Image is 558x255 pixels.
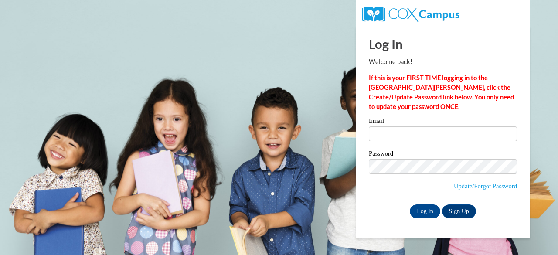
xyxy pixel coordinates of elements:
[362,10,459,17] a: COX Campus
[442,204,476,218] a: Sign Up
[410,204,440,218] input: Log In
[369,150,517,159] label: Password
[454,183,517,190] a: Update/Forgot Password
[369,118,517,126] label: Email
[369,74,514,110] strong: If this is your FIRST TIME logging in to the [GEOGRAPHIC_DATA][PERSON_NAME], click the Create/Upd...
[369,57,517,67] p: Welcome back!
[369,35,517,53] h1: Log In
[362,7,459,22] img: COX Campus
